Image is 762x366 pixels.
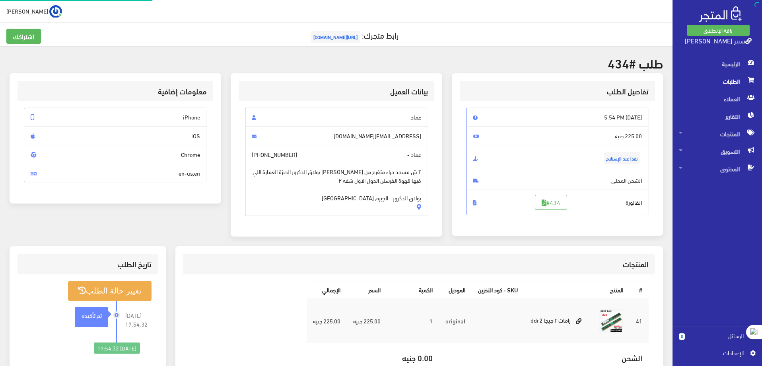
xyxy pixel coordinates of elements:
[679,90,756,108] span: العملاء
[466,171,649,190] span: الشحن المحلي
[679,125,756,143] span: المنتجات
[309,27,398,42] a: رابط متجرك:[URL][DOMAIN_NAME]
[6,29,41,44] a: اشتراكك
[524,282,630,299] th: المنتج
[679,55,756,72] span: الرئيسية
[679,331,756,348] a: 0 الرسائل
[445,353,642,362] h5: الشحن
[24,145,207,164] span: Chrome
[685,35,752,46] a: سنتر [PERSON_NAME]
[604,152,640,164] span: نقدا عند الإستلام
[347,299,387,343] td: 225.00 جنيه
[699,6,742,22] img: .
[679,72,756,90] span: الطلبات
[630,299,649,343] td: 41
[472,282,524,299] th: SKU - كود التخزين
[466,190,649,215] span: الفاتورة
[252,159,421,202] span: ٢ ش مسجد حراء متفرع من [PERSON_NAME] بولاق الدكرور الجيزة العمارة اللي فيها قهوة الفرسلن الدول ال...
[673,108,762,125] a: التقارير
[679,348,756,361] a: اﻹعدادات
[679,160,756,178] span: المحتوى
[679,143,756,160] span: التسويق
[6,6,48,16] span: [PERSON_NAME]
[6,5,62,18] a: ... [PERSON_NAME]
[245,108,428,127] span: عماد
[673,72,762,90] a: الطلبات
[535,195,567,210] a: #434
[691,331,744,340] span: الرسائل
[82,311,102,319] strong: تم تأكيده
[466,88,649,95] h3: تفاصيل الطلب
[311,31,360,43] span: [URL][DOMAIN_NAME]
[307,299,347,343] td: 225.00 جنيه
[245,126,428,145] span: [EMAIL_ADDRESS][DOMAIN_NAME]
[24,108,207,127] span: iPhone
[393,353,433,362] h5: 0.00 جنيه
[630,282,649,299] th: #
[524,299,593,343] td: رامات ٢ جيجا ddr2
[245,88,428,95] h3: بيانات العميل
[673,125,762,143] a: المنتجات
[347,282,387,299] th: السعر
[190,260,649,268] h3: المنتجات
[49,5,62,18] img: ...
[439,299,472,343] td: original
[673,160,762,178] a: المحتوى
[466,108,649,127] span: [DATE] 5:54 PM
[679,108,756,125] span: التقارير
[252,150,297,159] span: [PHONE_NUMBER]
[687,25,750,36] a: باقة الإنطلاق
[466,126,649,145] span: 225.00 جنيه
[24,260,152,268] h3: تاريخ الطلب
[307,282,347,299] th: اﻹجمالي
[68,281,152,301] button: تغيير حالة الطلب
[94,343,140,354] div: [DATE] 17:54:32
[387,282,439,299] th: الكمية
[24,126,207,145] span: iOS
[245,145,428,216] span: عماد -
[679,333,685,340] span: 0
[125,311,152,329] span: [DATE] 17:54:32
[673,90,762,108] a: العملاء
[24,164,207,183] span: en-us,en
[439,282,472,299] th: الموديل
[387,299,439,343] td: 1
[10,56,663,70] h2: طلب #434
[685,348,743,357] span: اﻹعدادات
[673,55,762,72] a: الرئيسية
[24,88,207,95] h3: معلومات إضافية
